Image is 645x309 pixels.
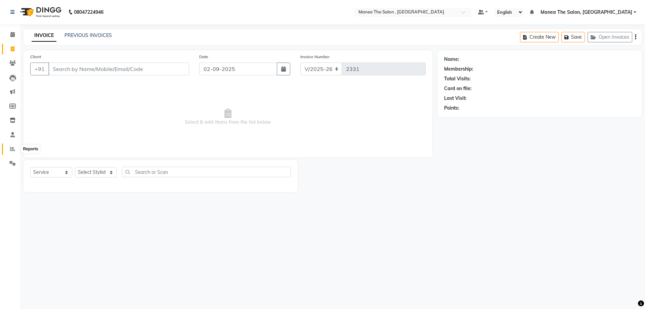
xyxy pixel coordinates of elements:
div: Card on file: [444,85,472,92]
div: Membership: [444,66,473,73]
img: logo [17,3,63,22]
label: Date [199,54,208,60]
input: Search by Name/Mobile/Email/Code [48,63,189,75]
div: Points: [444,105,459,112]
a: INVOICE [32,30,56,42]
span: Select & add items from the list below [30,83,426,151]
label: Client [30,54,41,60]
span: Manea The Salon, [GEOGRAPHIC_DATA] [541,9,632,16]
button: +91 [30,63,49,75]
button: Create New [520,32,559,42]
div: Last Visit: [444,95,467,102]
input: Search or Scan [122,167,291,177]
div: Reports [21,145,40,153]
div: Total Visits: [444,75,471,82]
b: 08047224946 [74,3,103,22]
button: Save [561,32,585,42]
div: Name: [444,56,459,63]
label: Invoice Number [300,54,330,60]
button: Open Invoices [588,32,632,42]
a: PREVIOUS INVOICES [64,32,112,38]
